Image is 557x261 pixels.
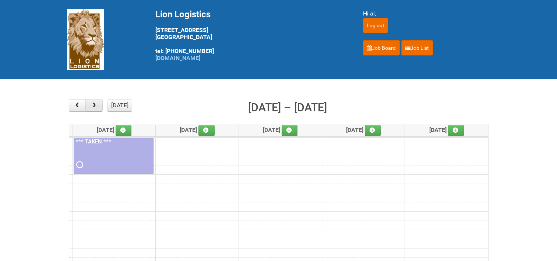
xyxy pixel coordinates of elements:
span: Lion Logistics [155,9,211,20]
a: Add an event [448,125,464,136]
a: Add an event [365,125,381,136]
a: Add an event [198,125,215,136]
span: Requested [76,162,81,167]
span: [DATE] [346,126,381,133]
a: [DOMAIN_NAME] [155,55,200,62]
a: Add an event [116,125,132,136]
a: Job List [401,40,433,56]
span: [DATE] [97,126,132,133]
input: Log out [363,18,388,33]
a: Add an event [282,125,298,136]
div: Hi al, [363,9,490,18]
span: [DATE] [180,126,215,133]
div: [STREET_ADDRESS] [GEOGRAPHIC_DATA] tel: [PHONE_NUMBER] [155,9,345,62]
button: [DATE] [107,99,132,112]
img: Lion Logistics [67,9,104,70]
span: [DATE] [429,126,464,133]
h2: [DATE] – [DATE] [248,99,327,116]
span: [DATE] [263,126,298,133]
a: Lion Logistics [67,36,104,43]
a: Job Board [363,40,400,56]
